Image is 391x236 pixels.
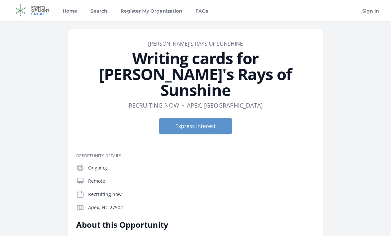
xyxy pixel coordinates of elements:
[76,219,270,230] h2: About this Opportunity
[88,165,315,171] p: Ongoing
[159,118,232,134] button: Express Interest
[182,101,184,110] div: •
[88,178,315,184] p: Remote
[76,153,315,159] h3: Opportunity Details
[187,101,263,110] dd: Apex, [GEOGRAPHIC_DATA]
[148,40,243,47] a: [PERSON_NAME]'s Rays of Sunshine
[88,204,315,211] p: Apex, NC 27502
[76,50,315,98] h1: Writing cards for [PERSON_NAME]'s Rays of Sunshine
[129,101,179,110] dd: Recruiting now
[88,191,315,198] p: Recruiting now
